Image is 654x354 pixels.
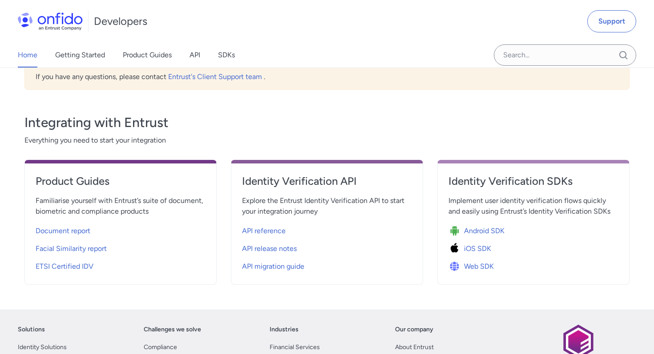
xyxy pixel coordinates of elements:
[448,260,464,273] img: Icon Web SDK
[36,174,206,195] a: Product Guides
[18,43,37,68] a: Home
[144,342,177,353] a: Compliance
[242,174,412,188] h4: Identity Verification API
[36,226,90,236] span: Document report
[36,261,93,272] span: ETSI Certified IDV
[24,135,630,146] span: Everything you need to start your integration
[36,220,206,238] a: Document report
[242,261,304,272] span: API migration guide
[464,226,505,236] span: Android SDK
[448,238,618,256] a: Icon iOS SDKiOS SDK
[395,324,433,335] a: Our company
[242,174,412,195] a: Identity Verification API
[24,114,630,131] h3: Integrating with Entrust
[448,174,618,195] a: Identity Verification SDKs
[242,238,412,256] a: API release notes
[448,174,618,188] h4: Identity Verification SDKs
[123,43,172,68] a: Product Guides
[242,195,412,217] span: Explore the Entrust Identity Verification API to start your integration journey
[55,43,105,68] a: Getting Started
[144,324,201,335] a: Challenges we solve
[448,225,464,237] img: Icon Android SDK
[18,342,67,353] a: Identity Solutions
[36,195,206,217] span: Familiarise yourself with Entrust’s suite of document, biometric and compliance products
[270,342,320,353] a: Financial Services
[464,243,491,254] span: iOS SDK
[270,324,299,335] a: Industries
[36,238,206,256] a: Facial Similarity report
[448,256,618,274] a: Icon Web SDKWeb SDK
[448,220,618,238] a: Icon Android SDKAndroid SDK
[218,43,235,68] a: SDKs
[36,243,107,254] span: Facial Similarity report
[168,72,264,81] a: Entrust's Client Support team
[464,261,494,272] span: Web SDK
[94,14,147,28] h1: Developers
[242,226,286,236] span: API reference
[242,243,297,254] span: API release notes
[448,195,618,217] span: Implement user identity verification flows quickly and easily using Entrust’s Identity Verificati...
[242,256,412,274] a: API migration guide
[395,342,434,353] a: About Entrust
[18,324,45,335] a: Solutions
[36,256,206,274] a: ETSI Certified IDV
[242,220,412,238] a: API reference
[448,243,464,255] img: Icon iOS SDK
[18,12,83,30] img: Onfido Logo
[190,43,200,68] a: API
[36,174,206,188] h4: Product Guides
[494,44,636,66] input: Onfido search input field
[587,10,636,32] a: Support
